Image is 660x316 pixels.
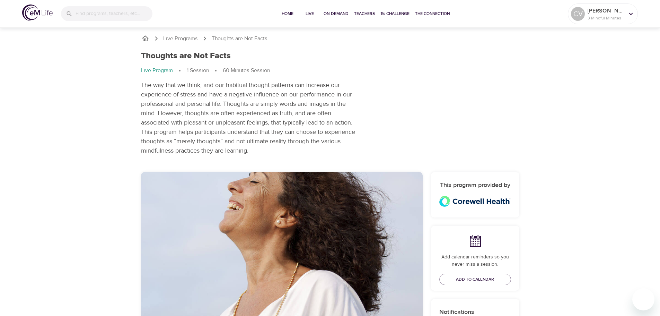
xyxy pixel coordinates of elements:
p: [PERSON_NAME] [588,7,624,15]
span: Teachers [354,10,375,17]
span: 1% Challenge [380,10,410,17]
div: CV [571,7,585,21]
span: On-Demand [324,10,349,17]
p: Live Program [141,67,173,75]
nav: breadcrumb [141,67,358,75]
span: Live [301,10,318,17]
span: Add to Calendar [456,276,494,283]
button: Add to Calendar [439,274,511,285]
p: Add calendar reminders so you never miss a session. [439,254,511,268]
input: Find programs, teachers, etc... [76,6,152,21]
iframe: Button to launch messaging window [632,288,654,310]
p: 60 Minutes Session [223,67,270,75]
span: Home [279,10,296,17]
p: Thoughts are Not Facts [212,35,267,43]
nav: breadcrumb [141,34,519,43]
h6: This program provided by [439,180,511,190]
a: Live Programs [163,35,198,43]
p: 1 Session [187,67,209,75]
span: The Connection [415,10,450,17]
p: 3 Mindful Minutes [588,15,624,21]
h1: Thoughts are Not Facts [141,51,231,61]
img: logo [22,5,53,21]
p: The way that we think, and our habitual thought patterns can increase our experience of stress an... [141,80,358,155]
img: Corewell%20Health.png [439,196,511,207]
